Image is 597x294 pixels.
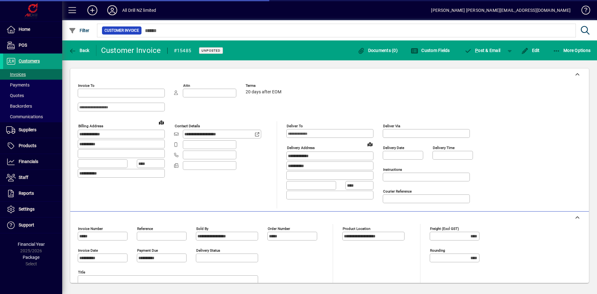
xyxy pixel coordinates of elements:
mat-label: Delivery date [383,146,404,150]
a: Quotes [3,90,62,101]
span: Invoices [6,72,26,77]
button: More Options [551,45,592,56]
mat-label: Delivery time [433,146,455,150]
a: Settings [3,202,62,217]
mat-label: Attn [183,83,190,88]
a: Backorders [3,101,62,111]
a: Communications [3,111,62,122]
span: 20 days after EOM [246,90,281,95]
a: Staff [3,170,62,185]
a: Reports [3,186,62,201]
div: Customer Invoice [101,45,161,55]
span: Home [19,27,30,32]
a: View on map [365,139,375,149]
button: Custom Fields [409,45,451,56]
span: Settings [19,207,35,212]
a: POS [3,38,62,53]
span: Products [19,143,36,148]
span: Filter [69,28,90,33]
span: Payments [6,82,30,87]
span: Terms [246,84,283,88]
mat-label: Deliver To [287,124,303,128]
span: Customer Invoice [104,27,139,34]
span: P [475,48,478,53]
mat-label: Invoice number [78,226,103,231]
mat-label: Delivery status [196,248,220,253]
span: Edit [521,48,540,53]
mat-label: Freight (excl GST) [430,226,459,231]
button: Edit [520,45,541,56]
span: ost & Email [465,48,501,53]
mat-label: Invoice To [78,83,95,88]
a: Home [3,22,62,37]
span: Unposted [201,49,220,53]
div: All Drill NZ limited [122,5,156,15]
mat-label: Courier Reference [383,189,412,194]
a: Suppliers [3,122,62,138]
div: #15485 [174,46,192,56]
mat-label: Rounding [430,248,445,253]
span: Staff [19,175,28,180]
mat-label: Invoice date [78,248,98,253]
mat-label: Order number [268,226,290,231]
div: [PERSON_NAME] [PERSON_NAME][EMAIL_ADDRESS][DOMAIN_NAME] [431,5,571,15]
span: Support [19,222,34,227]
button: Post & Email [461,45,504,56]
a: Financials [3,154,62,170]
a: Knowledge Base [577,1,589,21]
span: Communications [6,114,43,119]
mat-label: Sold by [196,226,208,231]
button: Filter [67,25,91,36]
span: Customers [19,58,40,63]
span: Backorders [6,104,32,109]
span: Suppliers [19,127,36,132]
a: Payments [3,80,62,90]
mat-label: Deliver via [383,124,400,128]
a: View on map [156,117,166,127]
mat-label: Instructions [383,167,402,172]
mat-label: Payment due [137,248,158,253]
button: Documents (0) [356,45,399,56]
span: Back [69,48,90,53]
mat-label: Title [78,270,85,274]
a: Products [3,138,62,154]
a: Support [3,217,62,233]
a: Invoices [3,69,62,80]
span: Package [23,255,39,260]
span: Financials [19,159,38,164]
span: POS [19,43,27,48]
span: More Options [553,48,591,53]
mat-label: Reference [137,226,153,231]
app-page-header-button: Back [62,45,96,56]
span: Quotes [6,93,24,98]
span: Financial Year [18,242,45,247]
mat-label: Product location [343,226,370,231]
button: Back [67,45,91,56]
button: Profile [102,5,122,16]
button: Add [82,5,102,16]
span: Documents (0) [357,48,398,53]
span: Reports [19,191,34,196]
span: Custom Fields [411,48,450,53]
